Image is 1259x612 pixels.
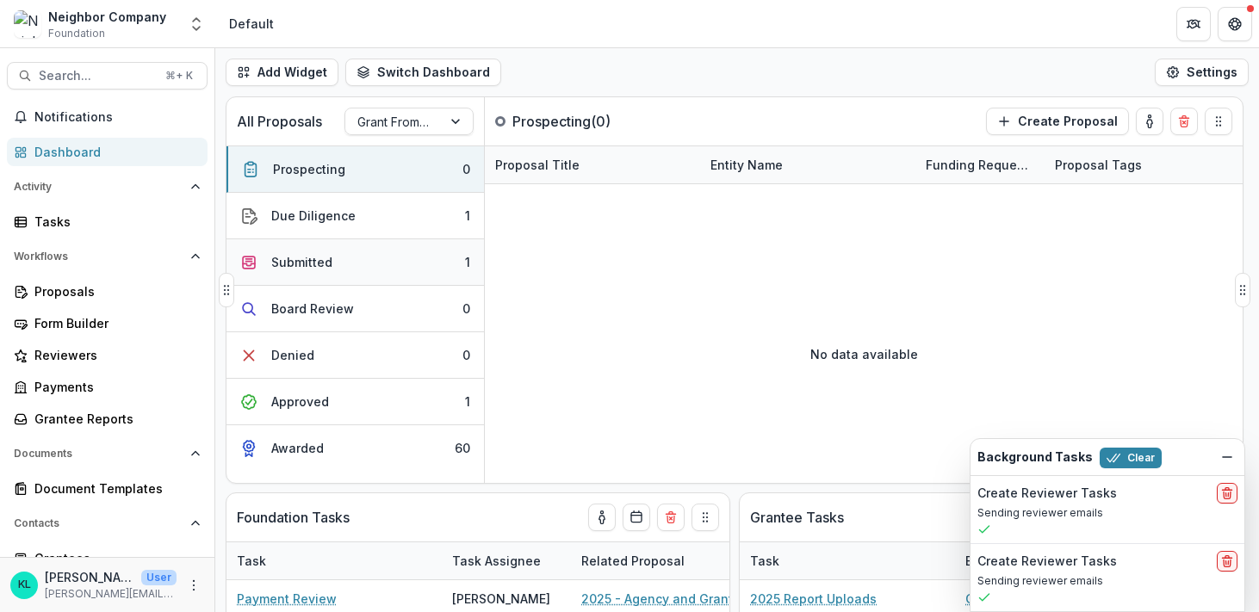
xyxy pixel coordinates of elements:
button: Open Documents [7,440,208,467]
h2: Create Reviewer Tasks [977,486,1117,501]
div: Proposals [34,282,194,300]
div: Denied [271,346,314,364]
a: Grantees [7,544,208,572]
div: ⌘ + K [162,66,196,85]
div: Grantee Reports [34,410,194,428]
div: Funding Requested [915,146,1045,183]
div: Board Review [271,300,354,318]
button: Calendar [623,504,650,531]
p: No data available [810,345,918,363]
a: Form Builder [7,309,208,337]
button: delete [1217,483,1237,504]
div: [PERSON_NAME] [452,590,550,608]
button: Drag [692,504,719,531]
div: Task [740,542,955,579]
span: Foundation [48,26,105,41]
div: 60 [455,439,470,457]
button: Settings [1155,59,1249,86]
div: Task Assignee [442,552,551,570]
div: Kerri Lopez-Howell [18,579,31,590]
p: [PERSON_NAME] [45,568,134,586]
div: 1 [465,393,470,411]
div: Form Builder [34,314,194,332]
span: Workflows [14,250,183,263]
button: Due Diligence1 [226,193,484,239]
div: Tasks [34,213,194,231]
a: Tasks [7,207,208,236]
p: Foundation Tasks [237,507,350,528]
div: Related Proposal [571,542,786,579]
nav: breadcrumb [222,11,281,36]
h2: Create Reviewer Tasks [977,554,1117,569]
button: Open Contacts [7,510,208,537]
div: Related Proposal [571,552,695,570]
button: Delete card [657,504,685,531]
button: Drag [219,273,234,307]
button: Denied0 [226,332,484,379]
div: Entity Name [700,146,915,183]
div: Awarded [271,439,324,457]
span: Search... [39,69,155,83]
button: Add Widget [226,59,338,86]
p: Sending reviewer emails [977,573,1237,589]
div: 0 [462,300,470,318]
div: 1 [465,253,470,271]
p: Sending reviewer emails [977,505,1237,521]
button: Board Review0 [226,286,484,332]
a: Grantee Reports [7,405,208,433]
p: [PERSON_NAME][EMAIL_ADDRESS][DOMAIN_NAME] [45,586,177,602]
button: Search... [7,62,208,90]
span: Contacts [14,517,183,529]
div: Reviewers [34,346,194,364]
div: Task Assignee [442,542,571,579]
div: Payments [34,378,194,396]
span: Activity [14,181,183,193]
div: Proposal Title [485,146,700,183]
button: Approved1 [226,379,484,425]
p: Prospecting ( 0 ) [512,111,642,132]
div: Default [229,15,274,33]
div: Task [226,552,276,570]
div: Neighbor Company [48,8,166,26]
a: Proposals [7,277,208,306]
span: Notifications [34,110,201,125]
span: Documents [14,448,183,460]
div: 0 [462,346,470,364]
div: Entity [955,542,1170,579]
button: Notifications [7,103,208,131]
button: Open Activity [7,173,208,201]
div: 1 [465,207,470,225]
img: Neighbor Company [14,10,41,38]
button: Open entity switcher [184,7,208,41]
p: All Proposals [237,111,322,132]
button: Switch Dashboard [345,59,501,86]
button: Drag [1205,108,1232,135]
div: Task [226,542,442,579]
div: 0 [462,160,470,178]
button: Clear [1100,448,1162,468]
button: Partners [1176,7,1211,41]
p: Grantee Tasks [750,507,844,528]
button: More [183,575,204,596]
button: Dismiss [1217,447,1237,467]
a: Dashboard [7,138,208,166]
button: Delete card [1170,108,1198,135]
button: toggle-assigned-to-me [588,504,616,531]
button: Drag [1235,273,1250,307]
div: Submitted [271,253,332,271]
a: Payments [7,373,208,401]
button: toggle-assigned-to-me [1136,108,1163,135]
div: Entity Name [700,156,793,174]
div: Due Diligence [271,207,356,225]
h2: Background Tasks [977,450,1093,465]
a: Document Templates [7,474,208,503]
a: Reviewers [7,341,208,369]
button: Prospecting0 [226,146,484,193]
button: Create Proposal [986,108,1129,135]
